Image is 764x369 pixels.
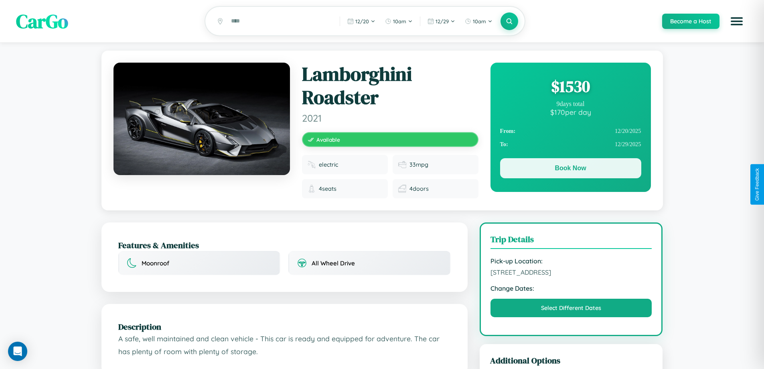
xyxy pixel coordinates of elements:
[398,161,406,169] img: Fuel efficiency
[662,14,719,29] button: Become a Host
[381,15,417,28] button: 10am
[319,161,338,168] span: electric
[424,15,459,28] button: 12/29
[8,342,27,361] div: Open Intercom Messenger
[316,136,340,143] span: Available
[500,124,641,138] div: 12 / 20 / 2025
[473,18,486,24] span: 10am
[302,112,478,124] span: 2021
[398,185,406,193] img: Doors
[308,161,316,169] img: Fuel type
[500,100,641,108] div: 9 days total
[409,185,429,192] span: 4 doors
[500,141,508,148] strong: To:
[461,15,496,28] button: 10am
[490,355,653,366] h3: Additional Options
[319,185,336,192] span: 4 seats
[308,185,316,193] img: Seats
[312,259,355,267] span: All Wheel Drive
[500,158,641,178] button: Book Now
[118,239,451,251] h2: Features & Amenities
[500,75,641,97] div: $ 1530
[490,257,652,265] strong: Pick-up Location:
[490,268,652,276] span: [STREET_ADDRESS]
[490,233,652,249] h3: Trip Details
[142,259,169,267] span: Moonroof
[490,299,652,317] button: Select Different Dates
[343,15,379,28] button: 12/20
[500,138,641,151] div: 12 / 29 / 2025
[302,63,478,109] h1: Lamborghini Roadster
[16,8,68,35] span: CarGo
[409,161,428,168] span: 33 mpg
[355,18,369,24] span: 12 / 20
[118,321,451,332] h2: Description
[500,108,641,116] div: $ 170 per day
[436,18,449,24] span: 12 / 29
[113,63,290,175] img: Lamborghini Roadster 2021
[754,168,760,201] div: Give Feedback
[500,128,516,135] strong: From:
[725,10,748,33] button: Open menu
[393,18,406,24] span: 10am
[118,332,451,358] p: A safe, well maintained and clean vehicle - This car is ready and equipped for adventure. The car...
[490,284,652,292] strong: Change Dates:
